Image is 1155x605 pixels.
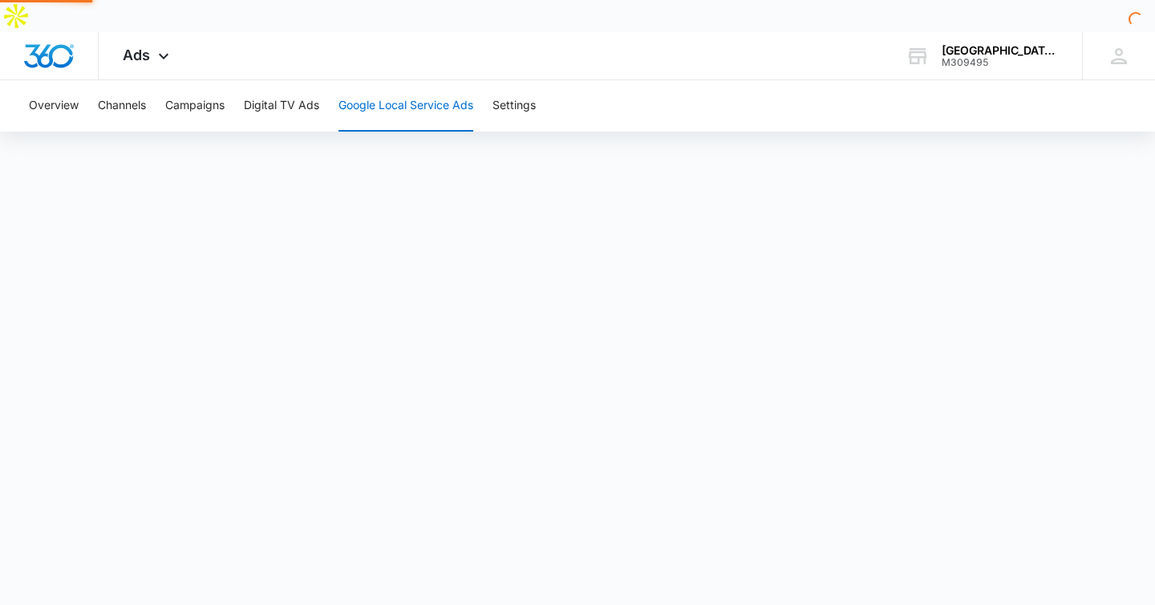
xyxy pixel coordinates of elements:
[98,80,146,132] button: Channels
[244,80,319,132] button: Digital TV Ads
[942,57,1059,68] div: account id
[492,80,536,132] button: Settings
[29,80,79,132] button: Overview
[942,44,1059,57] div: account name
[165,80,225,132] button: Campaigns
[123,47,150,63] span: Ads
[99,32,197,79] div: Ads
[338,80,473,132] button: Google Local Service Ads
